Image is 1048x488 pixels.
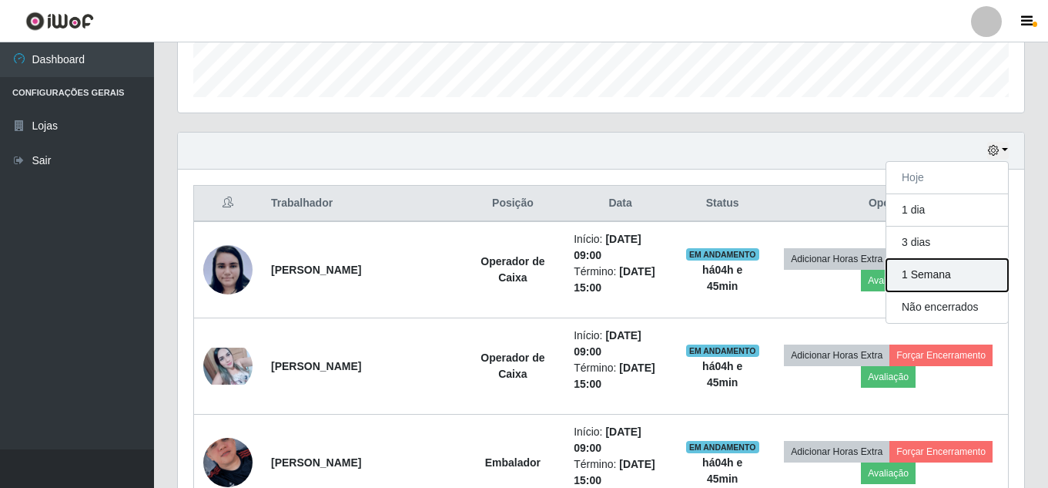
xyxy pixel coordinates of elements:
[564,186,676,222] th: Data
[861,366,916,388] button: Avaliação
[702,360,742,389] strong: há 04 h e 45 min
[702,456,742,485] strong: há 04 h e 45 min
[271,264,361,276] strong: [PERSON_NAME]
[889,345,993,366] button: Forçar Encerramento
[480,352,544,380] strong: Operador de Caixa
[480,255,544,284] strong: Operador de Caixa
[574,231,667,264] li: Início:
[886,259,1008,291] button: 1 Semana
[25,12,94,31] img: CoreUI Logo
[861,463,916,484] button: Avaliação
[262,186,461,222] th: Trabalhador
[271,360,361,372] strong: [PERSON_NAME]
[702,264,742,292] strong: há 04 h e 45 min
[861,270,916,291] button: Avaliação
[676,186,768,222] th: Status
[784,248,889,270] button: Adicionar Horas Extra
[461,186,564,222] th: Posição
[784,345,889,366] button: Adicionar Horas Extra
[485,456,541,469] strong: Embalador
[886,194,1008,227] button: 1 dia
[203,244,253,295] img: 1628255605382.jpeg
[574,426,641,454] time: [DATE] 09:00
[203,348,253,385] img: 1668045195868.jpeg
[574,329,641,358] time: [DATE] 09:00
[574,233,641,261] time: [DATE] 09:00
[686,248,759,261] span: EM ANDAMENTO
[686,345,759,357] span: EM ANDAMENTO
[886,227,1008,259] button: 3 dias
[886,162,1008,194] button: Hoje
[889,441,993,463] button: Forçar Encerramento
[686,441,759,453] span: EM ANDAMENTO
[574,264,667,296] li: Término:
[574,360,667,392] li: Término:
[574,424,667,456] li: Início:
[784,441,889,463] button: Adicionar Horas Extra
[886,291,1008,323] button: Não encerrados
[768,186,1008,222] th: Opções
[574,328,667,360] li: Início:
[271,456,361,469] strong: [PERSON_NAME]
